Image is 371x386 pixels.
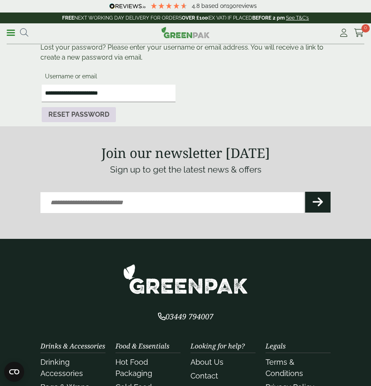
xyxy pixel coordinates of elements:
[252,15,285,21] strong: BEFORE 2 pm
[40,358,83,378] a: Drinking Accessories
[101,144,270,162] strong: Join our newsletter [DATE]
[123,264,248,294] img: GreenPak Supplies
[4,362,24,382] button: Open CMP widget
[227,3,236,9] span: 190
[354,27,364,39] a: 0
[191,371,218,380] a: Contact
[354,29,364,37] i: Cart
[40,43,331,63] p: Lost your password? Please enter your username or email address. You will receive a link to creat...
[42,107,116,122] button: Reset password
[40,163,331,176] p: Sign up to get the latest news & offers
[192,3,201,9] span: 4.8
[115,358,152,378] a: Hot Food Packaging
[62,15,74,21] strong: FREE
[361,24,370,33] span: 0
[236,3,257,9] span: reviews
[201,3,227,9] span: Based on
[338,29,349,37] i: My Account
[182,15,208,21] strong: OVER £100
[158,313,213,321] a: 03449 794007
[158,311,213,321] span: 03449 794007
[191,358,223,366] a: About Us
[161,27,210,38] img: GreenPak Supplies
[286,15,309,21] a: See T&C's
[266,358,303,378] a: Terms & Conditions
[150,2,188,10] div: 4.79 Stars
[42,70,175,85] label: Username or email
[109,3,145,9] img: REVIEWS.io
